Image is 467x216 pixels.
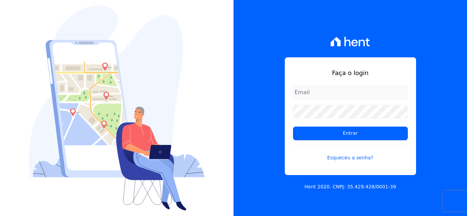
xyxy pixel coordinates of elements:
h1: Faça o login [293,68,408,77]
input: Email [293,86,408,99]
img: Login [29,5,205,211]
p: Hent 2020. CNPJ: 35.429.428/0001-39 [305,183,396,190]
a: Esqueceu a senha? [293,146,408,161]
input: Entrar [293,127,408,140]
